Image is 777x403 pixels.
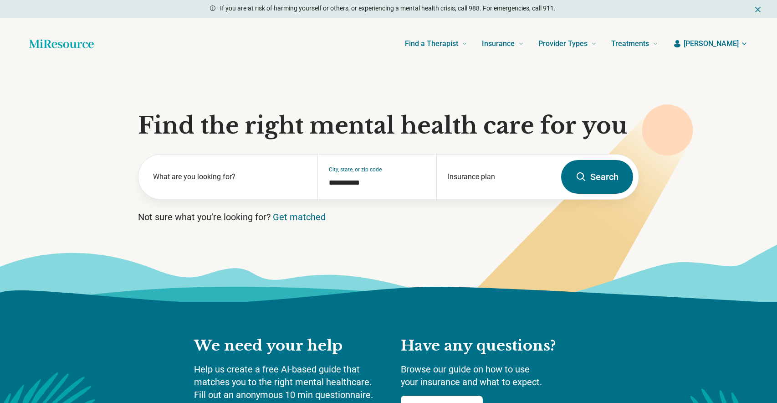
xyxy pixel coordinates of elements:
[194,336,383,356] h2: We need your help
[273,212,326,222] a: Get matched
[138,211,639,223] p: Not sure what you’re looking for?
[220,4,556,13] p: If you are at risk of harming yourself or others, or experiencing a mental health crisis, call 98...
[673,38,748,49] button: [PERSON_NAME]
[753,4,762,15] button: Dismiss
[538,26,597,62] a: Provider Types
[138,112,639,139] h1: Find the right mental health care for you
[538,37,588,50] span: Provider Types
[153,171,307,182] label: What are you looking for?
[401,336,583,356] h2: Have any questions?
[611,26,658,62] a: Treatments
[194,363,383,401] p: Help us create a free AI-based guide that matches you to the right mental healthcare. Fill out an...
[29,35,94,53] a: Home page
[405,26,467,62] a: Find a Therapist
[561,160,633,194] button: Search
[401,363,583,388] p: Browse our guide on how to use your insurance and what to expect.
[482,26,524,62] a: Insurance
[684,38,739,49] span: [PERSON_NAME]
[482,37,515,50] span: Insurance
[405,37,458,50] span: Find a Therapist
[611,37,649,50] span: Treatments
